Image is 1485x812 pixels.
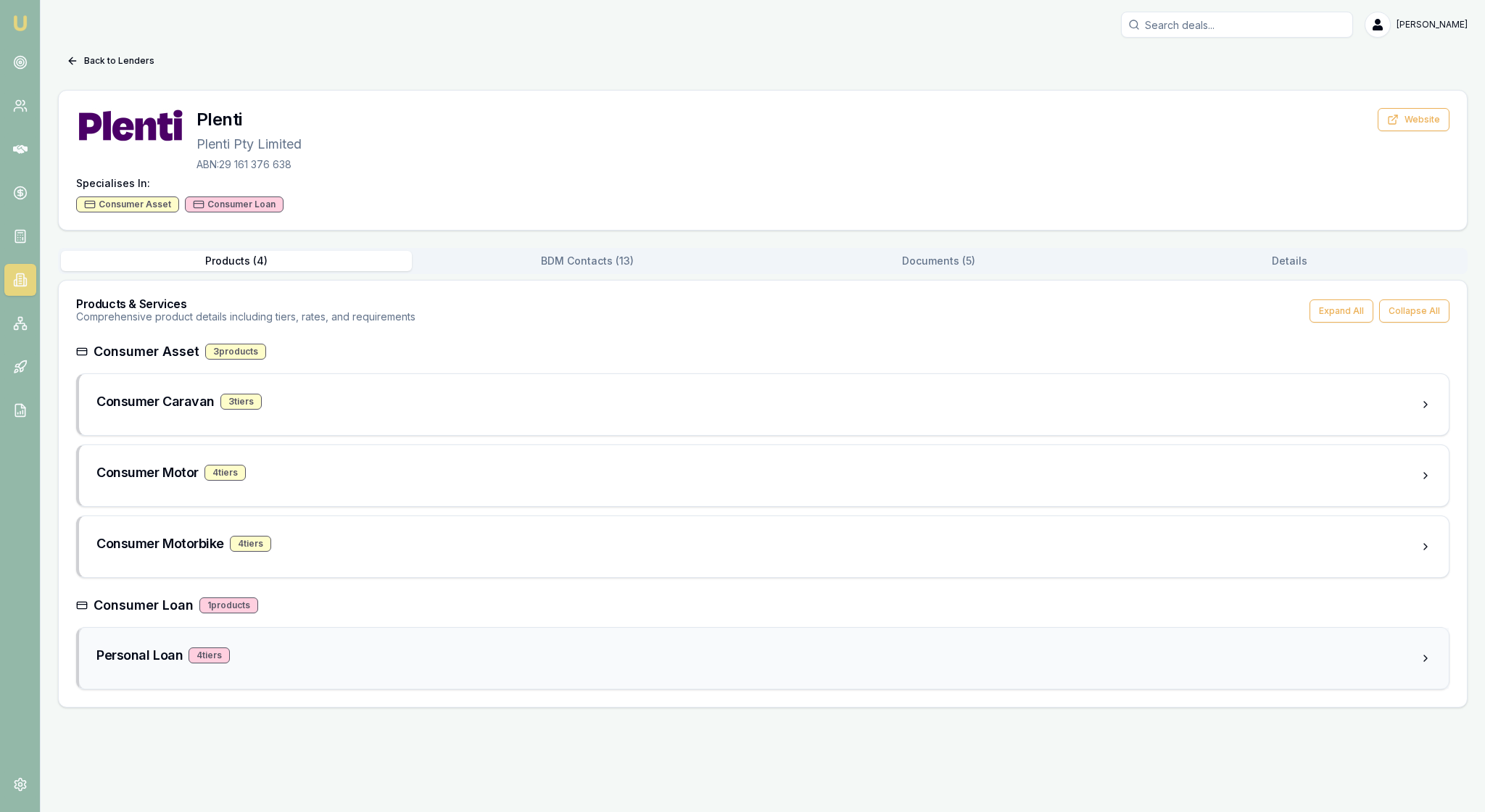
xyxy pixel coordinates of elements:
div: 3 products [205,344,266,360]
button: Products ( 4 ) [61,251,412,271]
p: ABN: 29 161 376 638 [197,157,302,172]
p: Plenti Pty Limited [197,134,302,154]
button: Collapse All [1379,299,1449,323]
h3: Consumer Caravan [96,391,215,412]
h3: Consumer Motor [96,463,199,483]
div: 3 tier s [220,394,262,410]
h3: Personal Loan [96,645,183,666]
input: Search deals [1121,12,1353,38]
button: Expand All [1310,299,1373,323]
img: emu-icon-u.png [12,14,29,32]
h3: Consumer Motorbike [96,534,224,554]
button: Documents ( 5 ) [763,251,1114,271]
h3: Plenti [197,108,302,131]
h3: Products & Services [76,298,415,310]
h4: Specialises In: [76,176,1449,191]
span: [PERSON_NAME] [1397,19,1468,30]
button: Back to Lenders [58,49,163,72]
button: Website [1378,108,1449,131]
div: Consumer Asset [76,196,179,212]
h3: Consumer Asset [94,341,199,362]
button: BDM Contacts ( 13 ) [412,251,763,271]
div: 1 products [199,597,258,613]
h3: Consumer Loan [94,595,194,616]
div: Consumer Loan [185,196,284,212]
p: Comprehensive product details including tiers, rates, and requirements [76,310,415,324]
button: Details [1114,251,1465,271]
div: 4 tier s [230,536,271,552]
img: Plenti logo [76,108,185,142]
div: 4 tier s [189,647,230,663]
div: 4 tier s [204,465,246,481]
